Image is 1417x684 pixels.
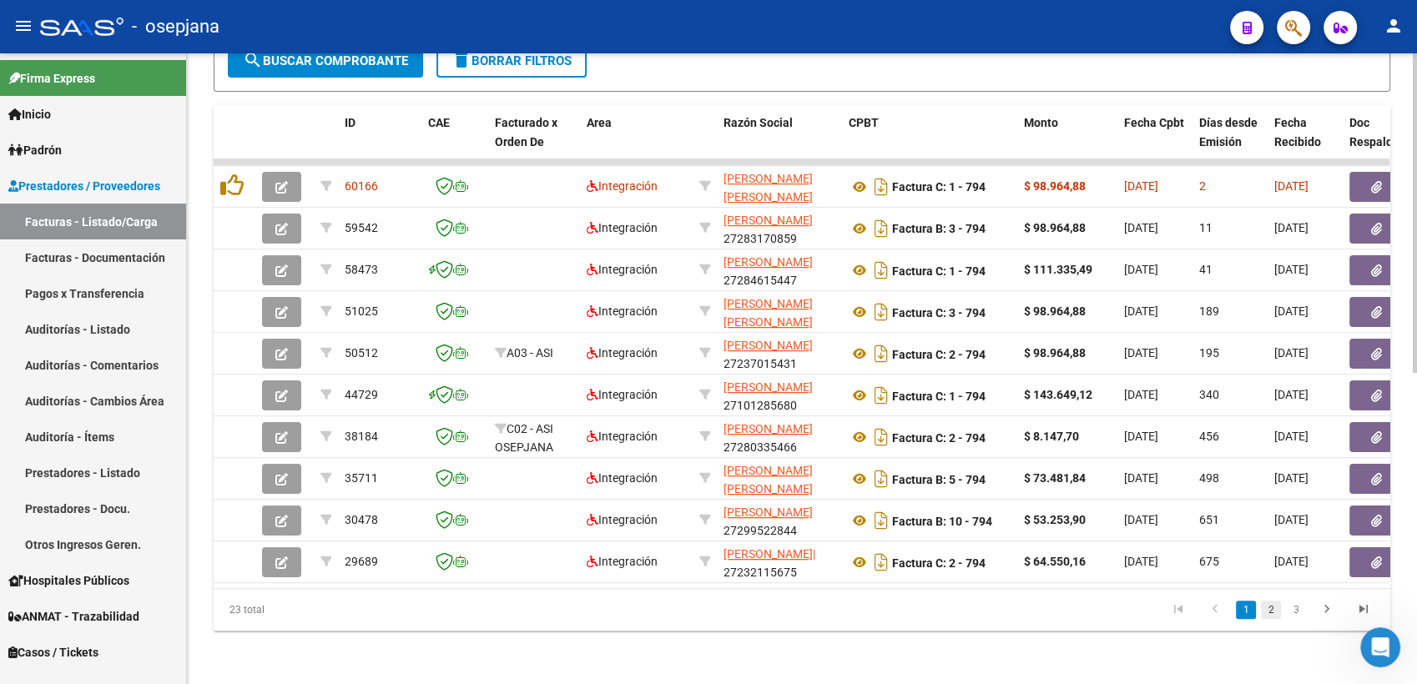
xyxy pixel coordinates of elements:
span: Integración [587,346,658,360]
span: [PERSON_NAME] [PERSON_NAME] [724,172,813,204]
span: Días desde Emisión [1199,116,1258,148]
span: Integración [587,513,658,526]
span: Inicio [8,105,51,123]
span: Hospitales Públicos [8,571,129,590]
span: [PERSON_NAME] [724,214,813,227]
strong: $ 53.253,90 [1024,513,1086,526]
span: [DATE] [1274,179,1309,193]
span: 456 [1199,430,1219,443]
datatable-header-cell: Días desde Emisión [1193,105,1268,179]
div: 27232115675 [724,545,835,580]
i: Descargar documento [870,340,892,367]
span: 651 [1199,513,1219,526]
div: 27360796170 [724,169,835,204]
span: Borrar Filtros [451,53,572,68]
datatable-header-cell: Fecha Recibido [1268,105,1343,179]
datatable-header-cell: Razón Social [717,105,842,179]
span: [DATE] [1124,513,1158,526]
span: [PERSON_NAME] [724,339,813,352]
mat-icon: menu [13,16,33,36]
span: 2 [1199,179,1206,193]
div: 27252303125 [724,461,835,496]
button: Borrar Filtros [436,44,587,78]
span: [DATE] [1124,388,1158,401]
strong: Factura C: 2 - 794 [892,347,986,360]
button: Buscar Comprobante [228,44,423,78]
span: 29689 [345,555,378,568]
span: [PERSON_NAME] [724,380,813,394]
strong: Factura B: 5 - 794 [892,472,986,485]
li: page 1 [1233,596,1258,624]
i: Descargar documento [870,299,892,325]
span: CAE [428,116,450,129]
div: 27101285680 [724,378,835,413]
span: - osepjana [132,8,219,45]
span: [DATE] [1274,221,1309,234]
span: [DATE] [1124,221,1158,234]
div: 27237015431 [724,336,835,371]
span: [DATE] [1274,430,1309,443]
strong: $ 8.147,70 [1024,430,1079,443]
a: 1 [1236,601,1256,619]
span: Integración [587,555,658,568]
span: CPBT [849,116,879,129]
span: 51025 [345,304,378,318]
span: Integración [587,304,658,318]
i: Descargar documento [870,257,892,284]
div: 27299522844 [724,503,835,538]
li: page 3 [1283,596,1309,624]
span: Prestadores / Proveedores [8,177,160,195]
datatable-header-cell: CPBT [842,105,1017,179]
span: [DATE] [1274,555,1309,568]
a: go to previous page [1199,601,1231,619]
span: Integración [587,263,658,276]
datatable-header-cell: Fecha Cpbt [1117,105,1193,179]
i: Descargar documento [870,382,892,409]
span: 498 [1199,471,1219,485]
span: [DATE] [1124,263,1158,276]
a: go to first page [1162,601,1194,619]
strong: Factura B: 10 - 794 [892,514,992,527]
span: Casos / Tickets [8,643,98,661]
a: go to last page [1348,601,1379,619]
mat-icon: person [1384,16,1404,36]
i: Descargar documento [870,174,892,200]
i: Descargar documento [870,424,892,450]
span: Area [587,116,612,129]
iframe: Intercom live chat [1360,627,1400,667]
strong: $ 64.550,16 [1024,555,1086,568]
span: [DATE] [1124,346,1158,360]
span: [PERSON_NAME] [724,505,813,519]
i: Descargar documento [870,465,892,492]
span: [DATE] [1124,179,1158,193]
span: [PERSON_NAME] [724,255,813,269]
strong: $ 73.481,84 [1024,471,1086,485]
span: Monto [1024,116,1058,129]
strong: Factura C: 2 - 794 [892,556,986,569]
span: [DATE] [1124,430,1158,443]
span: 195 [1199,346,1219,360]
a: 2 [1261,601,1281,619]
strong: $ 98.964,88 [1024,221,1086,234]
span: 11 [1199,221,1213,234]
span: 30478 [345,513,378,526]
span: Integración [587,179,658,193]
strong: $ 98.964,88 [1024,346,1086,360]
span: [DATE] [1124,471,1158,485]
span: [DATE] [1274,304,1309,318]
span: Padrón [8,141,62,159]
span: Integración [587,221,658,234]
strong: Factura C: 1 - 794 [892,264,986,277]
span: [DATE] [1274,471,1309,485]
i: Descargar documento [870,215,892,242]
span: Firma Express [8,69,95,88]
i: Descargar documento [870,507,892,534]
span: Integración [587,388,658,401]
div: 27280335466 [724,420,835,455]
datatable-header-cell: Monto [1017,105,1117,179]
mat-icon: delete [451,50,471,70]
div: 23 total [214,589,446,631]
span: [DATE] [1274,346,1309,360]
span: [DATE] [1274,513,1309,526]
span: A03 - ASI [507,346,553,360]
